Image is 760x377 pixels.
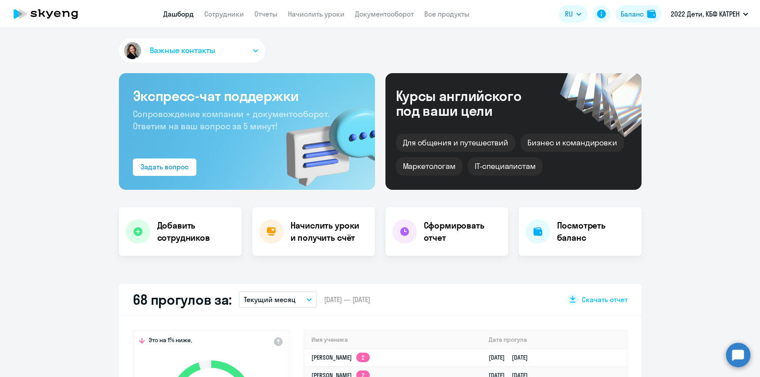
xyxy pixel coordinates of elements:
[122,40,143,61] img: avatar
[163,10,194,18] a: Дашборд
[647,10,656,18] img: balance
[489,353,535,361] a: [DATE][DATE]
[157,219,235,244] h4: Добавить сотрудников
[288,10,345,18] a: Начислить уроки
[468,157,543,175] div: IT-специалистам
[424,219,501,244] h4: Сформировать отчет
[133,291,232,308] h2: 68 прогулов за:
[559,5,588,23] button: RU
[133,108,330,131] span: Сопровождение компании + документооборот. Ответим на ваш вопрос за 5 минут!
[615,5,661,23] button: Балансbalance
[149,336,192,347] span: Это на 1% ниже,
[356,353,370,362] app-skyeng-badge: 2
[274,92,375,190] img: bg-img
[311,353,370,361] a: [PERSON_NAME]2
[396,88,545,118] div: Курсы английского под ваши цели
[671,9,740,19] p: 2022 Дети, КБФ КАТРЕН
[133,158,196,176] button: Задать вопрос
[482,331,626,349] th: Дата прогула
[290,219,366,244] h4: Начислить уроки и получить счёт
[565,9,573,19] span: RU
[254,10,277,18] a: Отчеты
[133,87,361,104] h3: Экспресс-чат поддержки
[621,9,644,19] div: Баланс
[396,134,516,152] div: Для общения и путешествий
[582,295,628,304] span: Скачать отчет
[424,10,470,18] a: Все продукты
[557,219,635,244] h4: Посмотреть баланс
[520,134,624,152] div: Бизнес и командировки
[141,162,189,172] div: Задать вопрос
[666,3,753,24] button: 2022 Дети, КБФ КАТРЕН
[304,331,482,349] th: Имя ученика
[355,10,414,18] a: Документооборот
[324,295,370,304] span: [DATE] — [DATE]
[239,291,317,308] button: Текущий месяц
[204,10,244,18] a: Сотрудники
[150,45,215,56] span: Важные контакты
[244,294,296,305] p: Текущий месяц
[396,157,463,175] div: Маркетологам
[119,38,265,63] button: Важные контакты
